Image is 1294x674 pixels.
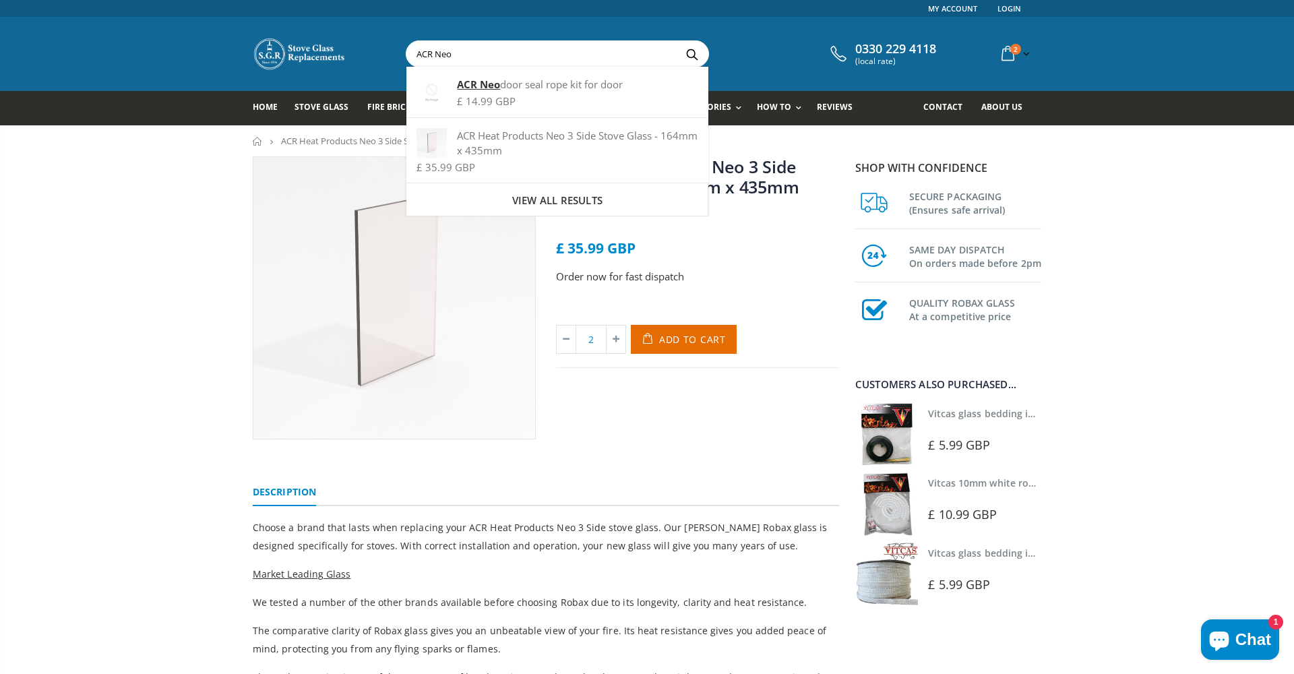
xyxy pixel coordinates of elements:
[909,294,1041,324] h3: QUALITY ROBAX GLASS At a competitive price
[253,137,263,146] a: Home
[295,91,359,125] a: Stove Glass
[281,135,526,147] span: ACR Heat Products Neo 3 Side Stove Glass - 164mm x 435mm
[677,41,707,67] button: Search
[996,40,1033,67] a: 2
[253,479,316,506] a: Description
[253,101,278,113] span: Home
[253,596,807,609] span: We tested a number of the other brands available before choosing Robax due to its longevity, clar...
[253,568,350,580] span: Market Leading Glass
[406,41,859,67] input: Search your stove brand...
[367,91,426,125] a: Fire Bricks
[928,477,1192,489] a: Vitcas 10mm white rope kit - includes rope seal and glue!
[556,239,636,257] span: £ 35.99 GBP
[631,325,737,354] button: Add to Cart
[512,193,603,207] span: View all results
[417,128,698,158] div: ACR Heat Products Neo 3 Side Stove Glass - 164mm x 435mm
[457,78,500,91] strong: ACR Neo
[757,91,808,125] a: How To
[855,379,1041,390] div: Customers also purchased...
[909,187,1041,217] h3: SECURE PACKAGING (Ensures safe arrival)
[855,472,918,535] img: Vitcas white rope, glue and gloves kit 10mm
[855,42,936,57] span: 0330 229 4118
[1010,44,1021,55] span: 2
[928,506,997,522] span: £ 10.99 GBP
[981,91,1033,125] a: About us
[928,437,990,453] span: £ 5.99 GBP
[928,407,1179,420] a: Vitcas glass bedding in tape - 2mm x 10mm x 2 meters
[253,521,827,552] span: Choose a brand that lasts when replacing your ACR Heat Products Neo 3 Side stove glass. Our [PERS...
[909,241,1041,270] h3: SAME DAY DISPATCH On orders made before 2pm
[253,37,347,71] img: Stove Glass Replacement
[367,101,416,113] span: Fire Bricks
[855,57,936,66] span: (local rate)
[457,94,516,108] span: £ 14.99 GBP
[757,101,791,113] span: How To
[253,157,535,439] img: verticalrecangularstoveglass_800x_crop_center.jpg
[855,160,1041,176] p: Shop with confidence
[417,160,475,174] span: £ 35.99 GBP
[928,547,1214,559] a: Vitcas glass bedding in tape - 2mm x 15mm x 2 meters (White)
[817,91,863,125] a: Reviews
[556,269,839,284] p: Order now for fast dispatch
[827,42,936,66] a: 0330 229 4118 (local rate)
[923,101,962,113] span: Contact
[855,543,918,605] img: Vitcas stove glass bedding in tape
[817,101,853,113] span: Reviews
[928,576,990,592] span: £ 5.99 GBP
[677,91,748,125] a: Accessories
[1197,619,1283,663] inbox-online-store-chat: Shopify online store chat
[855,403,918,466] img: Vitcas stove glass bedding in tape
[417,77,698,92] div: door seal rope kit for door
[253,91,288,125] a: Home
[923,91,973,125] a: Contact
[253,624,826,655] span: The comparative clarity of Robax glass gives you an unbeatable view of your fire. Its heat resist...
[981,101,1022,113] span: About us
[659,333,726,346] span: Add to Cart
[295,101,348,113] span: Stove Glass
